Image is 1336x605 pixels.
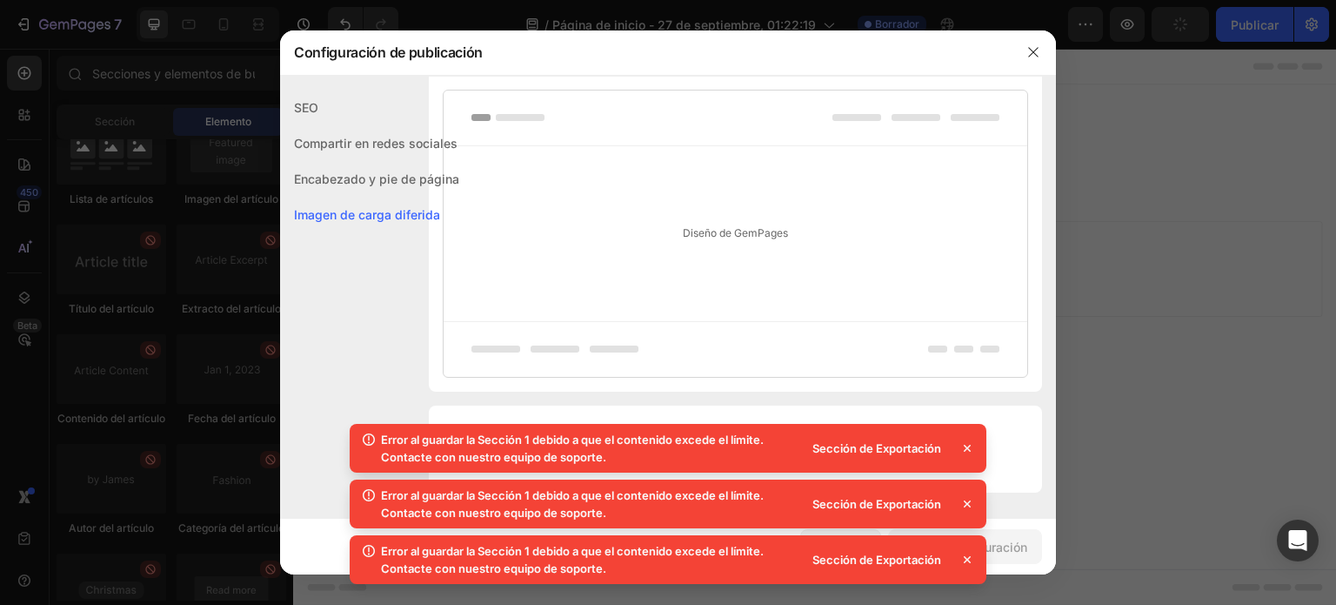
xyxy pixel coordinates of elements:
font: SEO [294,100,318,115]
font: Sección de Exportación [812,553,941,567]
font: Publica la página para ver el contenido. [415,79,628,93]
font: Diseño de GemPages [683,226,788,239]
font: Sección de Exportación [812,441,941,455]
font: Sección de Exportación [812,497,941,511]
font: inspirado por expertos en CRO [290,225,440,238]
font: Encabezado y pie de página [294,171,459,186]
font: [PERSON_NAME] [316,204,416,218]
font: Añadir sección [480,165,564,179]
font: Añadir sección en blanco [598,204,745,218]
font: Error al guardar la Sección 1 debido a que el contenido excede el límite. Contacte con nuestro eq... [381,544,764,575]
font: Compartir en redes sociales [294,136,458,151]
font: Error al guardar la Sección 1 debido a que el contenido excede el límite. Contacte con nuestro eq... [381,488,764,520]
font: Error al guardar la Sección 1 debido a que el contenido excede el límite. Contacte con nuestro eq... [381,433,764,464]
font: Configuración de publicación [294,44,483,61]
font: Generar diseño [471,204,559,218]
font: desde URL o imagen [464,225,564,238]
font: luego arrastra y suelta elementos [588,225,752,238]
div: Abrir Intercom Messenger [1277,520,1319,561]
font: Imagen de carga diferida [294,207,440,222]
